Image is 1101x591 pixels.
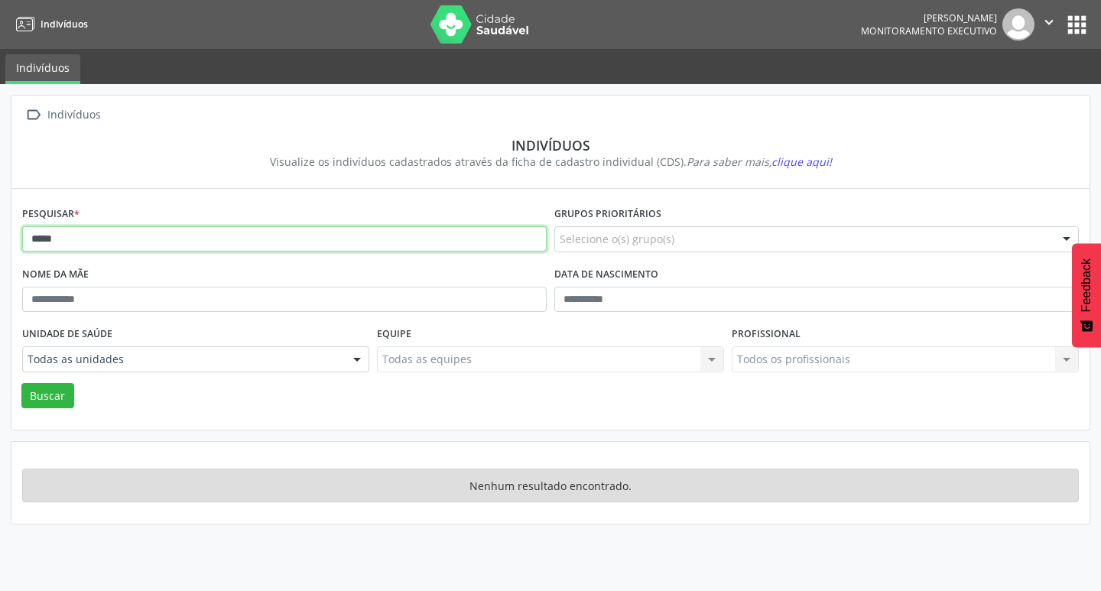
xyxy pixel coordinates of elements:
[22,469,1079,502] div: Nenhum resultado encontrado.
[554,263,658,287] label: Data de nascimento
[560,231,674,247] span: Selecione o(s) grupo(s)
[1080,258,1093,312] span: Feedback
[5,54,80,84] a: Indivíduos
[554,203,661,226] label: Grupos prioritários
[1002,8,1034,41] img: img
[1041,14,1057,31] i: 
[22,323,112,346] label: Unidade de saúde
[732,323,801,346] label: Profissional
[22,104,103,126] a:  Indivíduos
[33,137,1068,154] div: Indivíduos
[21,383,74,409] button: Buscar
[861,11,997,24] div: [PERSON_NAME]
[1034,8,1064,41] button: 
[1064,11,1090,38] button: apps
[11,11,88,37] a: Indivíduos
[1072,243,1101,347] button: Feedback - Mostrar pesquisa
[22,203,80,226] label: Pesquisar
[687,154,832,169] i: Para saber mais,
[41,18,88,31] span: Indivíduos
[771,154,832,169] span: clique aqui!
[22,263,89,287] label: Nome da mãe
[377,323,411,346] label: Equipe
[33,154,1068,170] div: Visualize os indivíduos cadastrados através da ficha de cadastro individual (CDS).
[22,104,44,126] i: 
[44,104,103,126] div: Indivíduos
[28,352,338,367] span: Todas as unidades
[861,24,997,37] span: Monitoramento Executivo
